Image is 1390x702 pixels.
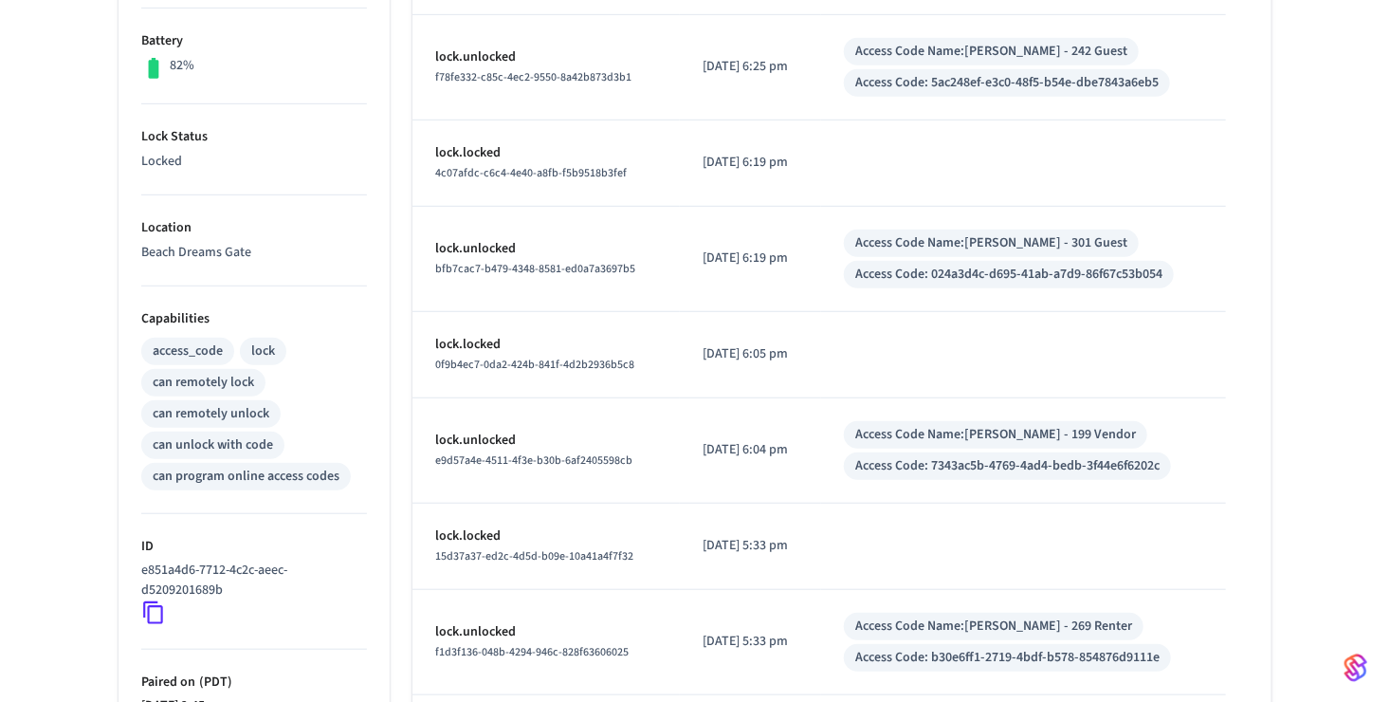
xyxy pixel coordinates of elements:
div: access_code [153,342,223,361]
p: lock.unlocked [435,239,657,259]
p: [DATE] 6:19 pm [703,153,798,173]
div: can unlock with code [153,435,273,455]
div: Access Code: 5ac248ef-e3c0-48f5-b54e-dbe7843a6eb5 [855,73,1159,93]
span: ( PDT ) [195,673,232,692]
div: Access Code Name: [PERSON_NAME] - 269 Renter [855,617,1132,637]
p: 82% [170,56,194,76]
div: Access Code: 024a3d4c-d695-41ab-a7d9-86f67c53b054 [855,265,1162,285]
span: f78fe332-c85c-4ec2-9550-8a42b873d3b1 [435,69,631,85]
div: Access Code Name: [PERSON_NAME] - 199 Vendor [855,425,1136,445]
span: e9d57a4e-4511-4f3e-b30b-6af2405598cb [435,453,632,469]
div: can remotely unlock [153,404,269,424]
span: 4c07afdc-c6c4-4e40-a8fb-f5b9518b3fef [435,165,627,181]
div: Access Code: b30e6ff1-2719-4bdf-b578-854876d9111e [855,648,1160,668]
p: [DATE] 6:05 pm [703,344,798,364]
div: can program online access codes [153,467,339,487]
p: Battery [141,31,367,51]
p: Location [141,218,367,238]
div: can remotely lock [153,373,254,393]
div: lock [251,342,275,361]
div: Access Code Name: [PERSON_NAME] - 301 Guest [855,233,1127,253]
div: Access Code: 7343ac5b-4769-4ad4-bedb-3f44e6f6202c [855,456,1160,476]
p: lock.locked [435,143,657,163]
p: lock.locked [435,335,657,355]
p: [DATE] 6:25 pm [703,57,798,77]
p: e851a4d6-7712-4c2c-aeec-d5209201689b [141,561,359,600]
p: ID [141,537,367,557]
p: lock.unlocked [435,622,657,642]
span: bfb7cac7-b479-4348-8581-ed0a7a3697b5 [435,261,635,277]
span: f1d3f136-048b-4294-946c-828f63606025 [435,644,629,660]
p: Lock Status [141,127,367,147]
p: lock.unlocked [435,431,657,451]
p: Capabilities [141,309,367,329]
span: 0f9b4ec7-0da2-424b-841f-4d2b2936b5c8 [435,357,634,373]
img: SeamLogoGradient.69752ec5.svg [1344,653,1367,683]
p: [DATE] 6:04 pm [703,440,798,460]
p: lock.locked [435,526,657,546]
p: lock.unlocked [435,47,657,67]
p: Locked [141,152,367,172]
p: Beach Dreams Gate [141,243,367,263]
p: [DATE] 5:33 pm [703,632,798,652]
p: [DATE] 6:19 pm [703,249,798,268]
p: [DATE] 5:33 pm [703,536,798,556]
p: Paired on [141,673,367,693]
div: Access Code Name: [PERSON_NAME] - 242 Guest [855,42,1127,62]
span: 15d37a37-ed2c-4d5d-b09e-10a41a4f7f32 [435,548,633,564]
